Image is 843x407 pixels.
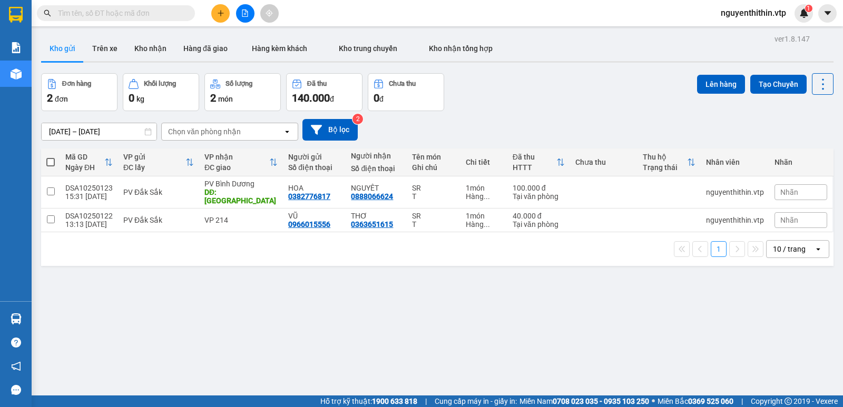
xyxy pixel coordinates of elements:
[55,95,68,103] span: đơn
[799,8,809,18] img: icon-new-feature
[204,216,278,224] div: VP 214
[175,36,236,61] button: Hàng đã giao
[805,5,812,12] sup: 1
[283,127,291,136] svg: open
[823,8,832,18] span: caret-down
[60,148,118,176] th: Toggle SortBy
[368,73,444,111] button: Chưa thu0đ
[643,153,687,161] div: Thu hộ
[780,216,798,224] span: Nhãn
[266,9,273,17] span: aim
[553,397,649,405] strong: 0708 023 035 - 0935 103 250
[168,126,241,137] div: Chọn văn phòng nhận
[513,192,565,201] div: Tại văn phòng
[466,184,502,192] div: 1 món
[706,188,764,196] div: nguyenthithin.vtp
[47,92,53,104] span: 2
[65,163,104,172] div: Ngày ĐH
[711,241,727,257] button: 1
[412,184,455,192] div: SR
[513,153,556,161] div: Đã thu
[288,212,340,220] div: VŨ
[466,192,502,201] div: Hàng thông thường
[62,80,91,87] div: Đơn hàng
[466,220,502,229] div: Hàng thông thường
[513,220,565,229] div: Tại văn phòng
[351,192,393,201] div: 0888066624
[286,73,362,111] button: Đã thu140.000đ
[11,313,22,324] img: warehouse-icon
[11,385,21,395] span: message
[204,153,269,161] div: VP nhận
[775,33,810,45] div: ver 1.8.147
[351,152,401,160] div: Người nhận
[780,188,798,196] span: Nhãn
[412,192,455,201] div: T
[126,36,175,61] button: Kho nhận
[211,4,230,23] button: plus
[123,188,194,196] div: PV Đắk Sắk
[412,153,455,161] div: Tên món
[41,73,117,111] button: Đơn hàng2đơn
[638,148,701,176] th: Toggle SortBy
[352,114,363,124] sup: 2
[513,212,565,220] div: 40.000 đ
[123,153,185,161] div: VP gửi
[435,395,517,407] span: Cung cấp máy in - giấy in:
[288,192,330,201] div: 0382776817
[351,164,401,173] div: Số điện thoại
[218,95,233,103] span: món
[302,119,358,141] button: Bộ lọc
[11,68,22,80] img: warehouse-icon
[123,163,185,172] div: ĐC lấy
[84,36,126,61] button: Trên xe
[65,153,104,161] div: Mã GD
[466,212,502,220] div: 1 món
[129,92,134,104] span: 0
[412,163,455,172] div: Ghi chú
[513,163,556,172] div: HTTT
[643,163,687,172] div: Trạng thái
[236,4,254,23] button: file-add
[320,395,417,407] span: Hỗ trợ kỹ thuật:
[307,80,327,87] div: Đã thu
[41,36,84,61] button: Kho gửi
[65,184,113,192] div: DSA10250123
[288,184,340,192] div: HOA
[652,399,655,403] span: ⚪️
[372,397,417,405] strong: 1900 633 818
[466,158,502,166] div: Chi tiết
[412,212,455,220] div: SR
[42,123,156,140] input: Select a date range.
[136,95,144,103] span: kg
[706,216,764,224] div: nguyenthithin.vtp
[785,398,792,405] span: copyright
[697,75,745,94] button: Lên hàng
[118,148,199,176] th: Toggle SortBy
[288,163,340,172] div: Số điện thoại
[429,44,493,53] span: Kho nhận tổng hợp
[204,73,281,111] button: Số lượng2món
[351,220,393,229] div: 0363651615
[513,184,565,192] div: 100.000 đ
[351,212,401,220] div: THƠ
[288,220,330,229] div: 0966015556
[775,158,827,166] div: Nhãn
[575,158,632,166] div: Chưa thu
[688,397,733,405] strong: 0369 525 060
[204,163,269,172] div: ĐC giao
[11,42,22,53] img: solution-icon
[226,80,252,87] div: Số lượng
[425,395,427,407] span: |
[65,212,113,220] div: DSA10250122
[210,92,216,104] span: 2
[484,192,490,201] span: ...
[65,192,113,201] div: 15:31 [DATE]
[706,158,764,166] div: Nhân viên
[773,244,806,254] div: 10 / trang
[58,7,182,19] input: Tìm tên, số ĐT hoặc mã đơn
[374,92,379,104] span: 0
[288,153,340,161] div: Người gửi
[9,7,23,23] img: logo-vxr
[65,220,113,229] div: 13:13 [DATE]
